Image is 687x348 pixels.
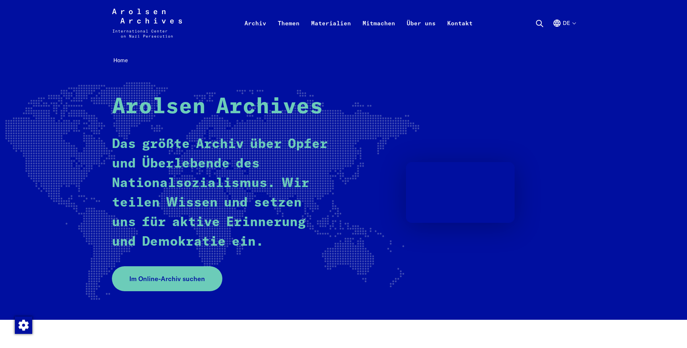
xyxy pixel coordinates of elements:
a: Im Online-Archiv suchen [112,266,222,291]
span: Im Online-Archiv suchen [129,274,205,284]
a: Themen [272,17,305,46]
a: Archiv [239,17,272,46]
button: Deutsch, Sprachauswahl [553,19,575,45]
nav: Breadcrumb [112,55,575,66]
p: Das größte Archiv über Opfer und Überlebende des Nationalsozialismus. Wir teilen Wissen und setze... [112,135,331,252]
a: Über uns [401,17,441,46]
a: Materialien [305,17,357,46]
a: Mitmachen [357,17,401,46]
a: Kontakt [441,17,478,46]
nav: Primär [239,9,478,38]
img: Zustimmung ändern [15,317,32,334]
span: Home [113,57,128,64]
strong: Arolsen Archives [112,96,323,118]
